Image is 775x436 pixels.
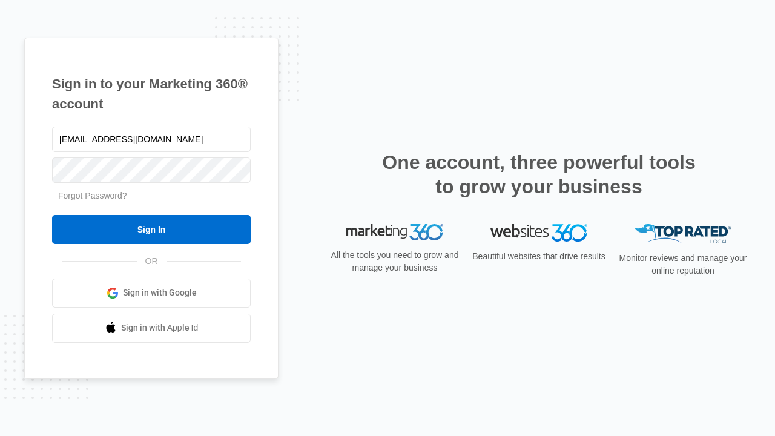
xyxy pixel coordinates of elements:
[327,249,463,274] p: All the tools you need to grow and manage your business
[58,191,127,200] a: Forgot Password?
[52,127,251,152] input: Email
[52,215,251,244] input: Sign In
[471,250,607,263] p: Beautiful websites that drive results
[490,224,587,242] img: Websites 360
[137,255,167,268] span: OR
[52,314,251,343] a: Sign in with Apple Id
[121,322,199,334] span: Sign in with Apple Id
[635,224,731,244] img: Top Rated Local
[52,74,251,114] h1: Sign in to your Marketing 360® account
[378,150,699,199] h2: One account, three powerful tools to grow your business
[615,252,751,277] p: Monitor reviews and manage your online reputation
[346,224,443,241] img: Marketing 360
[52,279,251,308] a: Sign in with Google
[123,286,197,299] span: Sign in with Google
